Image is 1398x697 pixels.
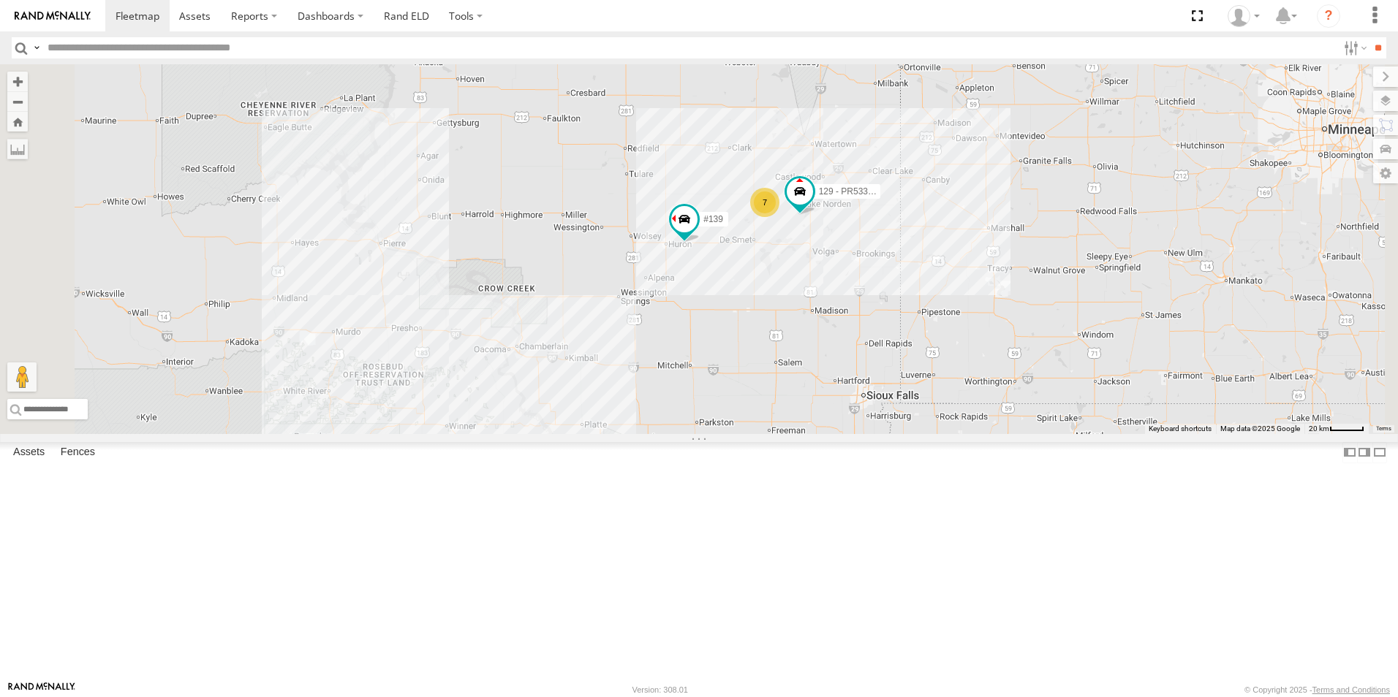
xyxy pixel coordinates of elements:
a: Visit our Website [8,682,75,697]
label: Search Filter Options [1338,37,1369,58]
button: Zoom out [7,91,28,112]
span: #139 [703,215,723,225]
label: Map Settings [1373,163,1398,183]
span: Map data ©2025 Google [1220,424,1300,433]
label: Fences [53,442,102,462]
i: ? [1317,4,1340,28]
label: Search Query [31,37,42,58]
label: Measure [7,139,28,159]
img: rand-logo.svg [15,11,91,21]
label: Dock Summary Table to the Left [1342,442,1357,463]
span: 129 - PR53366 [819,186,878,197]
label: Hide Summary Table [1372,442,1387,463]
a: Terms (opens in new tab) [1376,426,1391,432]
div: Version: 308.01 [632,685,688,694]
label: Dock Summary Table to the Right [1357,442,1372,463]
button: Drag Pegman onto the map to open Street View [7,362,37,392]
span: 20 km [1309,424,1329,433]
button: Keyboard shortcuts [1149,424,1212,434]
label: Assets [6,442,52,462]
div: 7 [750,188,779,217]
a: Terms and Conditions [1312,685,1390,694]
button: Map Scale: 20 km per 44 pixels [1304,424,1369,434]
button: Zoom in [7,72,28,91]
div: Devan Weelborg [1223,5,1265,27]
button: Zoom Home [7,112,28,132]
div: © Copyright 2025 - [1244,685,1390,694]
